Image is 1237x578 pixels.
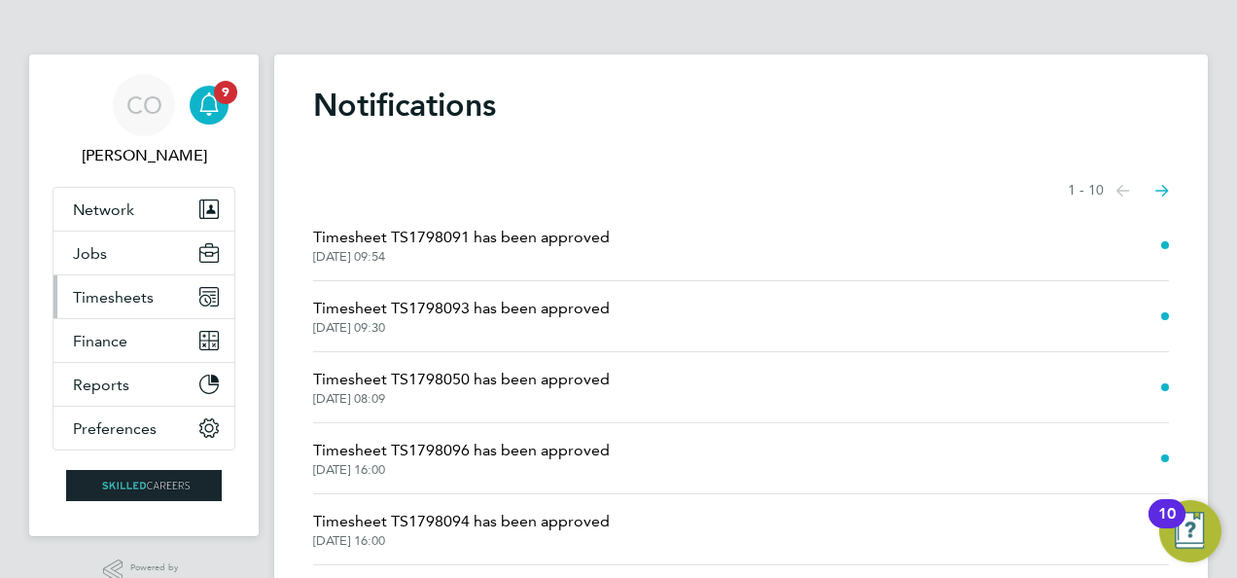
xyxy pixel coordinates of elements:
[313,462,610,478] span: [DATE] 16:00
[1158,514,1176,539] div: 10
[126,92,162,118] span: CO
[73,332,127,350] span: Finance
[130,560,185,576] span: Powered by
[313,297,610,336] a: Timesheet TS1798093 has been approved[DATE] 09:30
[66,470,222,501] img: skilledcareers-logo-retina.png
[313,297,610,320] span: Timesheet TS1798093 has been approved
[313,249,610,265] span: [DATE] 09:54
[73,376,129,394] span: Reports
[53,470,235,501] a: Go to home page
[53,232,234,274] button: Jobs
[1068,181,1104,200] span: 1 - 10
[53,275,234,318] button: Timesheets
[1068,171,1169,210] nav: Select page of notifications list
[73,288,154,307] span: Timesheets
[313,439,610,478] a: Timesheet TS1798096 has been approved[DATE] 16:00
[313,368,610,391] span: Timesheet TS1798050 has been approved
[313,86,1169,125] h1: Notifications
[53,407,234,450] button: Preferences
[73,244,107,263] span: Jobs
[53,363,234,406] button: Reports
[190,74,229,136] a: 9
[73,200,134,219] span: Network
[313,320,610,336] span: [DATE] 09:30
[313,510,610,533] span: Timesheet TS1798094 has been approved
[313,510,610,549] a: Timesheet TS1798094 has been approved[DATE] 16:00
[313,391,610,407] span: [DATE] 08:09
[29,54,259,536] nav: Main navigation
[313,226,610,249] span: Timesheet TS1798091 has been approved
[53,188,234,231] button: Network
[313,368,610,407] a: Timesheet TS1798050 has been approved[DATE] 08:09
[214,81,237,104] span: 9
[53,144,235,167] span: Craig O'Donovan
[73,419,157,438] span: Preferences
[313,226,610,265] a: Timesheet TS1798091 has been approved[DATE] 09:54
[53,319,234,362] button: Finance
[53,74,235,167] a: CO[PERSON_NAME]
[313,533,610,549] span: [DATE] 16:00
[1159,500,1221,562] button: Open Resource Center, 10 new notifications
[313,439,610,462] span: Timesheet TS1798096 has been approved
